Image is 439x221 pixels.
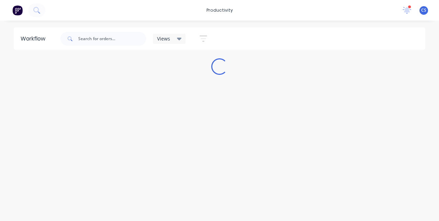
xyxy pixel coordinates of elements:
div: Workflow [21,35,49,43]
img: Factory [12,5,23,15]
div: productivity [203,5,236,15]
input: Search for orders... [78,32,146,46]
span: Views [157,35,170,42]
span: CS [421,7,426,13]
